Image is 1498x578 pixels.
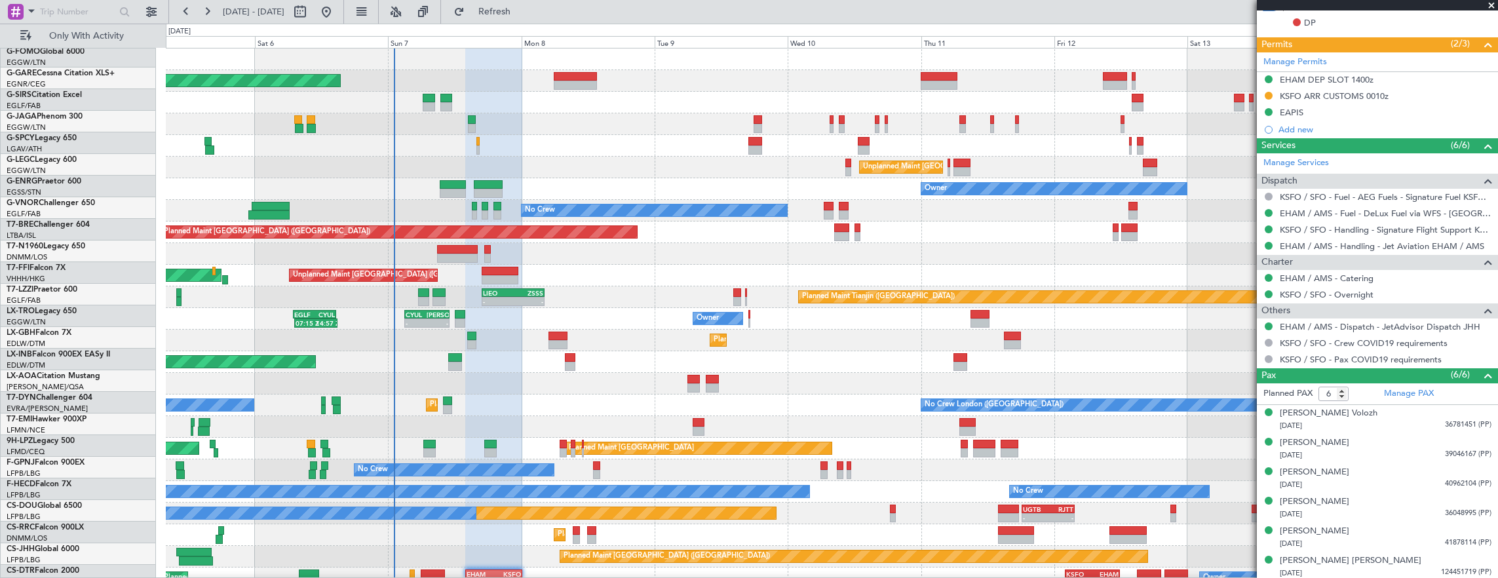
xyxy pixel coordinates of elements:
div: Planned Maint [GEOGRAPHIC_DATA] ([GEOGRAPHIC_DATA]) [164,222,370,242]
div: Tue 9 [655,36,788,48]
a: LFPB/LBG [7,469,41,478]
span: T7-DYN [7,394,36,402]
span: F-HECD [7,480,35,488]
a: Manage Services [1263,157,1329,170]
a: KSFO / SFO - Overnight [1280,289,1373,300]
a: KSFO / SFO - Fuel - AEG Fuels - Signature Fuel KSFO / SFO [1280,191,1491,202]
a: T7-EMIHawker 900XP [7,415,86,423]
div: Planned Maint Tianjin ([GEOGRAPHIC_DATA]) [802,287,955,307]
a: LFMN/NCE [7,425,45,435]
a: [PERSON_NAME]/QSA [7,382,84,392]
div: Wed 10 [788,36,921,48]
span: (6/6) [1451,138,1470,152]
span: T7-LZZI [7,286,33,294]
span: Refresh [467,7,522,16]
a: EGGW/LTN [7,58,46,67]
span: F-GPNJ [7,459,35,467]
div: No Crew London ([GEOGRAPHIC_DATA]) [925,395,1064,415]
span: 41878114 (PP) [1445,537,1491,549]
div: [PERSON_NAME] Volozh [1280,407,1377,420]
span: CS-JHH [7,545,35,553]
div: Mon 8 [522,36,655,48]
div: [PERSON_NAME] [PERSON_NAME] [1280,554,1421,568]
div: No Crew [358,460,388,480]
div: Sat 6 [255,36,388,48]
span: Only With Activity [34,31,138,41]
span: [DATE] - [DATE] [223,6,284,18]
span: Others [1261,303,1290,318]
div: 07:15 Z [296,319,316,327]
div: EHAM DEP SLOT 1400z [1280,74,1373,85]
div: [PERSON_NAME] [427,311,448,318]
a: LX-INBFalcon 900EX EASy II [7,351,110,358]
div: CYUL [315,311,335,318]
span: T7-BRE [7,221,33,229]
div: - [427,319,448,327]
a: EGLF/FAB [7,209,41,219]
a: CS-RRCFalcon 900LX [7,524,84,531]
div: [PERSON_NAME] [1280,495,1349,509]
a: G-VNORChallenger 650 [7,199,95,207]
a: KSFO / SFO - Pax COVID19 requirements [1280,354,1442,365]
div: Add new [1278,124,1491,135]
span: G-JAGA [7,113,37,121]
a: KSFO / SFO - Handling - Signature Flight Support KSFO / SFO [1280,224,1491,235]
a: LX-GBHFalcon 7X [7,329,71,337]
div: Sun 7 [388,36,521,48]
a: KSFO / SFO - Crew COVID19 requirements [1280,337,1448,349]
span: LX-TRO [7,307,35,315]
div: CYUL [406,311,427,318]
div: [PERSON_NAME] [1280,466,1349,479]
div: Fri 5 [122,36,255,48]
span: LX-AOA [7,372,37,380]
a: F-HECDFalcon 7X [7,480,71,488]
a: LTBA/ISL [7,231,36,241]
div: Planned Maint [GEOGRAPHIC_DATA] ([GEOGRAPHIC_DATA]) [564,547,770,566]
div: No Crew [525,201,555,220]
span: Permits [1261,37,1292,52]
span: 9H-LPZ [7,437,33,445]
span: 124451719 (PP) [1441,567,1491,578]
a: G-LEGCLegacy 600 [7,156,77,164]
span: [DATE] [1280,480,1302,490]
div: Planned Maint Dusseldorf [714,330,799,350]
div: Owner [925,179,947,199]
span: G-FOMO [7,48,40,56]
span: G-VNOR [7,199,39,207]
span: CS-DOU [7,502,37,510]
a: T7-BREChallenger 604 [7,221,90,229]
div: KSFO [493,570,521,578]
div: Planned Maint [GEOGRAPHIC_DATA] ([GEOGRAPHIC_DATA]) [558,525,764,545]
span: Pax [1261,368,1276,383]
a: EGLF/FAB [7,296,41,305]
div: - [406,319,427,327]
div: 14:57 Z [316,319,336,327]
div: Planned Maint [GEOGRAPHIC_DATA] ([GEOGRAPHIC_DATA]) [430,395,636,415]
a: EGGW/LTN [7,317,46,327]
span: 36781451 (PP) [1445,419,1491,431]
div: [PERSON_NAME] [1280,436,1349,450]
div: UGTB [1023,505,1048,513]
div: Owner [697,309,719,328]
span: G-GARE [7,69,37,77]
a: T7-N1960Legacy 650 [7,242,85,250]
a: CS-JHHGlobal 6000 [7,545,79,553]
button: Refresh [448,1,526,22]
a: VHHH/HKG [7,274,45,284]
span: G-SPCY [7,134,35,142]
div: Unplanned Maint [GEOGRAPHIC_DATA] ([PERSON_NAME] Intl) [863,157,1075,177]
div: KSFO [1066,570,1092,578]
span: Charter [1261,255,1293,270]
a: G-JAGAPhenom 300 [7,113,83,121]
span: 39046167 (PP) [1445,449,1491,460]
span: [DATE] [1280,421,1302,431]
a: EHAM / AMS - Handling - Jet Aviation EHAM / AMS [1280,241,1484,252]
span: G-LEGC [7,156,35,164]
a: DNMM/LOS [7,533,47,543]
a: LFPB/LBG [7,555,41,565]
a: LX-AOACitation Mustang [7,372,100,380]
a: DNMM/LOS [7,252,47,262]
a: EHAM / AMS - Catering [1280,273,1373,284]
a: LFPB/LBG [7,490,41,500]
a: CS-DTRFalcon 2000 [7,567,79,575]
